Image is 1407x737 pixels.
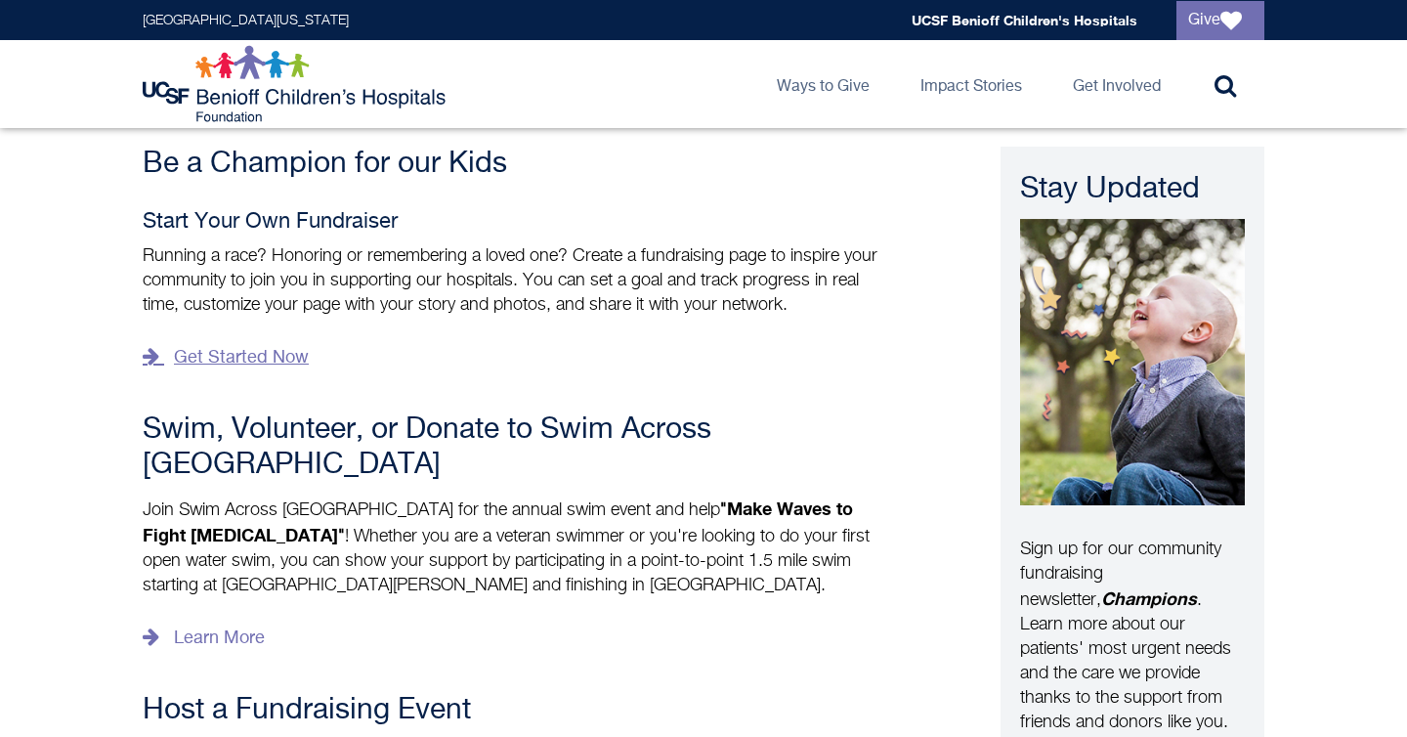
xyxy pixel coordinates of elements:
[761,40,885,128] a: Ways to Give
[338,528,345,545] b: "
[143,412,895,483] h3: Swim, Volunteer, or Donate to Swim Across [GEOGRAPHIC_DATA]
[1020,219,1245,505] img: A smiling boy sits outside
[912,12,1137,28] a: UCSF Benioff Children's Hospitals
[1176,1,1264,40] a: Give
[1020,538,1245,735] p: Sign up for our community fundraising newsletter, . Learn more about our patients' most urgent ne...
[720,501,727,519] b: "
[1020,170,1245,209] div: Stay Updated
[1057,40,1176,128] a: Get Involved
[143,693,895,728] h3: Host a Fundraising Event
[143,210,895,235] h4: Start Your Own Fundraiser
[143,623,265,654] a: Learn More
[1101,587,1197,609] strong: Champions
[143,147,895,182] h3: Be a Champion for our Kids
[143,14,349,27] a: [GEOGRAPHIC_DATA][US_STATE]
[143,244,895,318] p: Running a race? Honoring or remembering a loved one? Create a fundraising page to inspire your co...
[905,40,1038,128] a: Impact Stories
[143,45,450,123] img: Logo for UCSF Benioff Children's Hospitals Foundation
[143,497,895,598] p: Join Swim Across [GEOGRAPHIC_DATA] for the annual swim event and help ! Whether you are a veteran...
[143,342,309,373] a: Get Started Now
